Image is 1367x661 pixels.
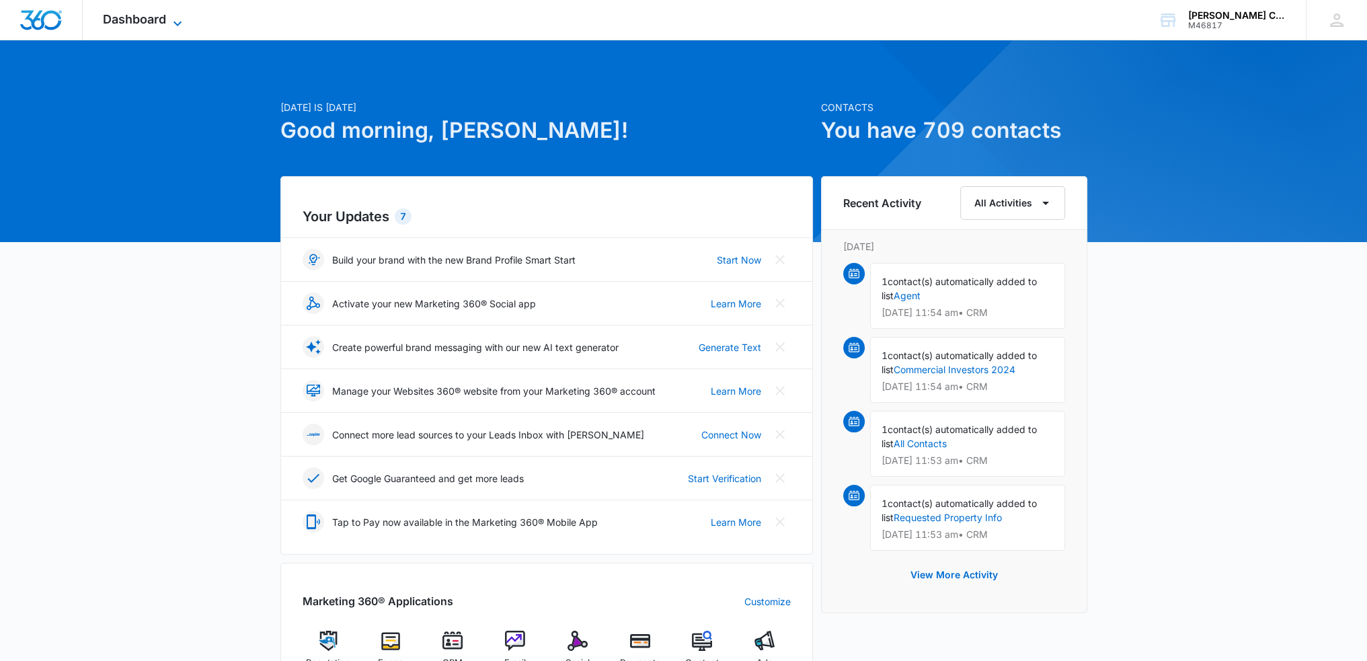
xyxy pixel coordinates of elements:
[699,340,761,354] a: Generate Text
[894,512,1002,523] a: Requested Property Info
[882,498,1037,523] span: contact(s) automatically added to list
[1188,10,1286,21] div: account name
[332,471,524,485] p: Get Google Guaranteed and get more leads
[769,380,791,401] button: Close
[332,340,619,354] p: Create powerful brand messaging with our new AI text generator
[882,424,888,435] span: 1
[332,515,598,529] p: Tap to Pay now available in the Marketing 360® Mobile App
[882,350,888,361] span: 1
[711,515,761,529] a: Learn More
[882,308,1054,317] p: [DATE] 11:54 am • CRM
[688,471,761,485] a: Start Verification
[717,253,761,267] a: Start Now
[882,276,1037,301] span: contact(s) automatically added to list
[280,114,813,147] h1: Good morning, [PERSON_NAME]!
[103,12,166,26] span: Dashboard
[744,594,791,609] a: Customize
[897,559,1011,591] button: View More Activity
[843,195,921,211] h6: Recent Activity
[882,276,888,287] span: 1
[332,253,576,267] p: Build your brand with the new Brand Profile Smart Start
[769,249,791,270] button: Close
[332,297,536,311] p: Activate your new Marketing 360® Social app
[821,100,1087,114] p: Contacts
[280,100,813,114] p: [DATE] is [DATE]
[882,530,1054,539] p: [DATE] 11:53 am • CRM
[882,350,1037,375] span: contact(s) automatically added to list
[960,186,1065,220] button: All Activities
[303,206,791,227] h2: Your Updates
[894,438,947,449] a: All Contacts
[711,384,761,398] a: Learn More
[395,208,412,225] div: 7
[882,498,888,509] span: 1
[332,428,644,442] p: Connect more lead sources to your Leads Inbox with [PERSON_NAME]
[303,593,453,609] h2: Marketing 360® Applications
[821,114,1087,147] h1: You have 709 contacts
[769,336,791,358] button: Close
[882,456,1054,465] p: [DATE] 11:53 am • CRM
[769,424,791,445] button: Close
[769,293,791,314] button: Close
[701,428,761,442] a: Connect Now
[769,467,791,489] button: Close
[894,364,1015,375] a: Commercial Investors 2024
[882,424,1037,449] span: contact(s) automatically added to list
[332,384,656,398] p: Manage your Websites 360® website from your Marketing 360® account
[711,297,761,311] a: Learn More
[882,382,1054,391] p: [DATE] 11:54 am • CRM
[1188,21,1286,30] div: account id
[843,239,1065,254] p: [DATE]
[894,290,921,301] a: Agent
[769,511,791,533] button: Close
